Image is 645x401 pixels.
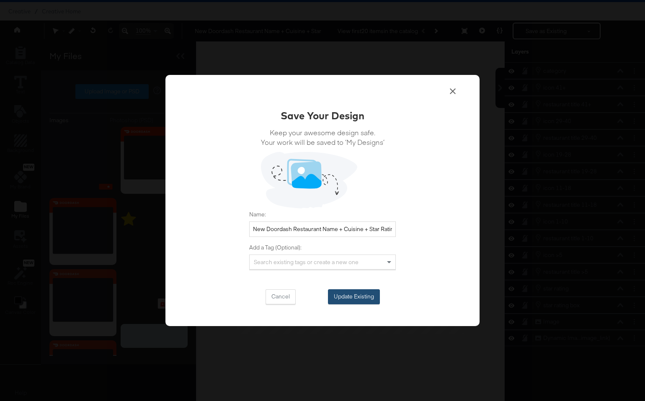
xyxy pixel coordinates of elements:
button: Update Existing [328,289,380,304]
label: Name: [249,211,396,218]
button: Cancel [266,289,296,304]
span: Your work will be saved to ‘My Designs’ [261,137,384,147]
div: Save Your Design [281,108,364,123]
label: Add a Tag (Optional): [249,244,396,252]
span: Keep your awesome design safe. [261,128,384,137]
div: Search existing tags or create a new one [250,255,395,269]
